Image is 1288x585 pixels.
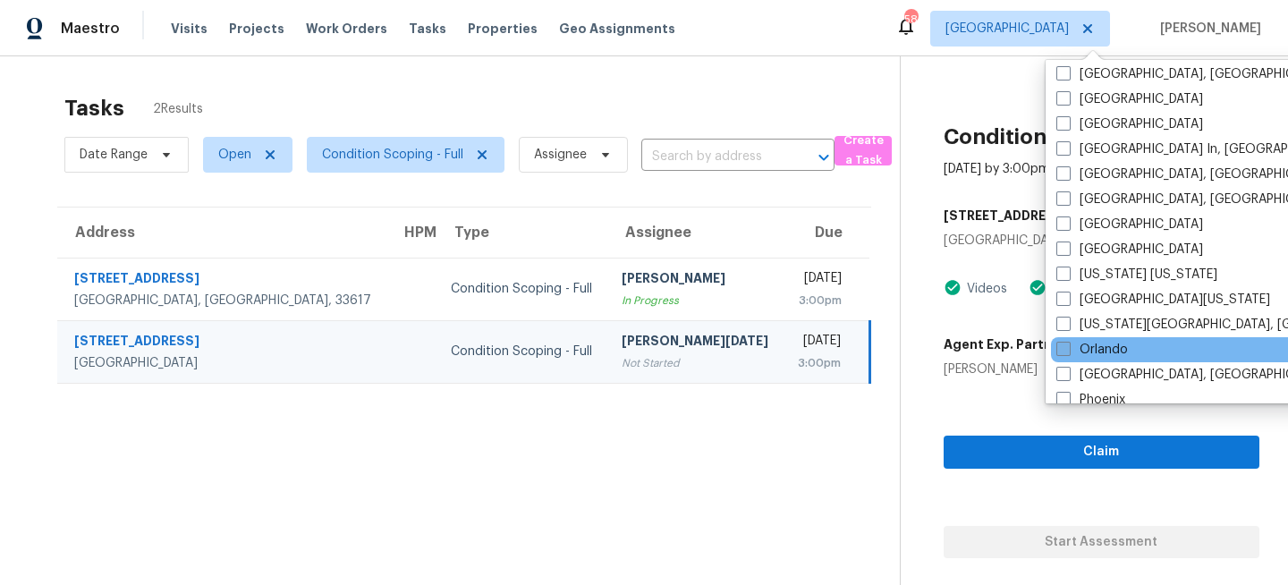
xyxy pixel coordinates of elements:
span: Properties [468,20,538,38]
div: [PERSON_NAME] [622,269,769,292]
label: [GEOGRAPHIC_DATA][US_STATE] [1056,291,1270,309]
div: Condition Scoping - Full [451,343,593,360]
button: Create a Task [835,136,892,165]
div: [GEOGRAPHIC_DATA], [GEOGRAPHIC_DATA], 33617 [74,292,372,309]
div: Condition Scoping - Full [451,280,593,298]
div: [DATE] [797,269,842,292]
label: [GEOGRAPHIC_DATA] [1056,115,1203,133]
button: Claim [944,436,1259,469]
span: Tasks [409,22,446,35]
h2: Condition Scoping - Full [944,128,1191,146]
span: Geo Assignments [559,20,675,38]
input: Search by address [641,143,784,171]
div: [STREET_ADDRESS] [74,332,372,354]
span: Projects [229,20,284,38]
div: Not Started [622,354,769,372]
span: Date Range [80,146,148,164]
span: Assignee [534,146,587,164]
div: [GEOGRAPHIC_DATA] [944,232,1259,250]
div: In Progress [622,292,769,309]
label: [GEOGRAPHIC_DATA] [1056,241,1203,259]
th: Due [783,208,869,258]
div: 3:00pm [797,354,840,372]
div: 58 [904,11,917,29]
div: [PERSON_NAME] [944,360,1065,378]
span: Create a Task [843,131,883,172]
span: Work Orders [306,20,387,38]
span: 2 Results [153,100,203,118]
h5: Agent Exp. Partner [944,335,1065,353]
span: Maestro [61,20,120,38]
th: Assignee [607,208,784,258]
div: 3:00pm [797,292,842,309]
span: Open [218,146,251,164]
label: [GEOGRAPHIC_DATA] [1056,90,1203,108]
div: [DATE] [797,332,840,354]
span: Claim [958,441,1245,463]
span: [PERSON_NAME] [1153,20,1261,38]
span: [GEOGRAPHIC_DATA] [945,20,1069,38]
div: [DATE] by 3:00pm [944,160,1050,178]
img: Artifact Present Icon [944,278,962,297]
h5: [STREET_ADDRESS] [944,207,1069,225]
label: [US_STATE] [US_STATE] [1056,266,1217,284]
h2: Tasks [64,99,124,117]
span: Visits [171,20,208,38]
img: Artifact Present Icon [1029,278,1046,297]
label: Orlando [1056,341,1128,359]
span: Condition Scoping - Full [322,146,463,164]
th: HPM [386,208,436,258]
div: Videos [962,280,1007,298]
button: Open [811,145,836,170]
div: [GEOGRAPHIC_DATA] [74,354,372,372]
div: [PERSON_NAME][DATE] [622,332,769,354]
div: [STREET_ADDRESS] [74,269,372,292]
th: Address [57,208,386,258]
th: Type [436,208,607,258]
label: [GEOGRAPHIC_DATA] [1056,216,1203,233]
label: Phoenix [1056,391,1125,409]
